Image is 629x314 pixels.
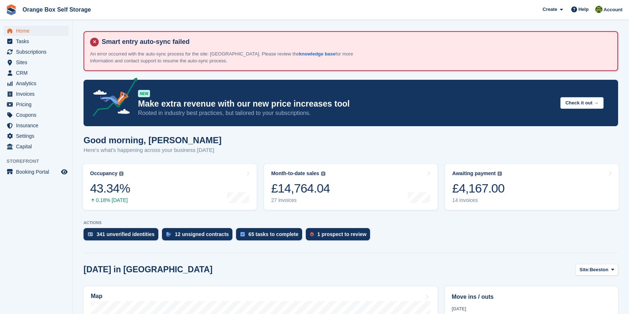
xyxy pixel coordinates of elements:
[99,38,612,46] h4: Smart entry auto-sync failed
[4,131,69,141] a: menu
[445,164,619,210] a: Awaiting payment £4,167.00 14 invoices
[138,109,555,117] p: Rooted in industry best practices, but tailored to your subscriptions.
[16,110,60,120] span: Coupons
[452,197,504,203] div: 14 invoices
[16,120,60,131] span: Insurance
[321,172,325,176] img: icon-info-grey-7440780725fd019a000dd9b08b2336e03edf1995a4989e88bcd33f0948082b44.svg
[4,141,69,152] a: menu
[84,146,222,154] p: Here's what's happening across your business [DATE]
[317,231,366,237] div: 1 prospect to review
[604,6,622,13] span: Account
[16,89,60,99] span: Invoices
[138,90,150,97] div: NEW
[248,231,299,237] div: 65 tasks to complete
[236,228,306,244] a: 65 tasks to complete
[264,164,438,210] a: Month-to-date sales £14,764.04 27 invoices
[560,97,604,109] button: Check it out →
[175,231,229,237] div: 12 unsigned contracts
[90,197,130,203] div: 0.18% [DATE]
[595,6,602,13] img: Sarah
[310,232,314,236] img: prospect-51fa495bee0391a8d652442698ab0144808aea92771e9ea1ae160a38d050c398.svg
[4,47,69,57] a: menu
[20,4,94,16] a: Orange Box Self Storage
[84,228,162,244] a: 341 unverified identities
[16,99,60,110] span: Pricing
[16,47,60,57] span: Subscriptions
[4,57,69,67] a: menu
[138,99,555,109] p: Make extra revenue with our new price increases tool
[4,110,69,120] a: menu
[88,232,93,236] img: verify_identity-adf6edd0f0f0b5bbfe63781bf79b02c33cf7c696d77639b501bdc392416b5a36.svg
[498,172,502,176] img: icon-info-grey-7440780725fd019a000dd9b08b2336e03edf1995a4989e88bcd33f0948082b44.svg
[580,266,590,273] span: Site:
[4,89,69,99] a: menu
[4,78,69,88] a: menu
[84,135,222,145] h1: Good morning, [PERSON_NAME]
[16,78,60,88] span: Analytics
[16,141,60,152] span: Capital
[87,78,138,119] img: price-adjustments-announcement-icon-8257ccfd72463d97f412b2fc003d46551f7dbcb40ab6d574587a9cd5c0d94...
[6,4,17,15] img: stora-icon-8386f47178a22dfd0bd8f6a31ec36ba5ce8667c1dd55bd0f319d3a0aa187defe.svg
[4,36,69,46] a: menu
[16,68,60,78] span: CRM
[590,266,608,273] span: Beeston
[271,181,330,196] div: £14,764.04
[271,197,330,203] div: 27 invoices
[4,99,69,110] a: menu
[452,181,504,196] div: £4,167.00
[452,170,496,177] div: Awaiting payment
[83,164,257,210] a: Occupancy 43.34% 0.18% [DATE]
[240,232,245,236] img: task-75834270c22a3079a89374b754ae025e5fb1db73e45f91037f5363f120a921f8.svg
[576,264,618,276] button: Site: Beeston
[84,265,212,274] h2: [DATE] in [GEOGRAPHIC_DATA]
[4,26,69,36] a: menu
[84,220,618,225] p: ACTIONS
[119,172,123,176] img: icon-info-grey-7440780725fd019a000dd9b08b2336e03edf1995a4989e88bcd33f0948082b44.svg
[4,167,69,177] a: menu
[90,170,117,177] div: Occupancy
[16,57,60,67] span: Sites
[166,232,171,236] img: contract_signature_icon-13c848040528278c33f63329250d36e43548de30e8caae1d1a13099fd9432cc5.svg
[16,131,60,141] span: Settings
[271,170,319,177] div: Month-to-date sales
[299,51,335,57] a: knowledge base
[16,26,60,36] span: Home
[4,68,69,78] a: menu
[579,6,589,13] span: Help
[452,293,611,301] h2: Move ins / outs
[60,168,69,176] a: Preview store
[90,181,130,196] div: 43.34%
[7,158,72,165] span: Storefront
[452,306,611,312] div: [DATE]
[543,6,557,13] span: Create
[97,231,155,237] div: 341 unverified identities
[90,50,362,65] p: An error occurred with the auto-sync process for the site: [GEOGRAPHIC_DATA]. Please review the f...
[16,167,60,177] span: Booking Portal
[16,36,60,46] span: Tasks
[306,228,374,244] a: 1 prospect to review
[91,293,102,299] h2: Map
[4,120,69,131] a: menu
[162,228,236,244] a: 12 unsigned contracts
